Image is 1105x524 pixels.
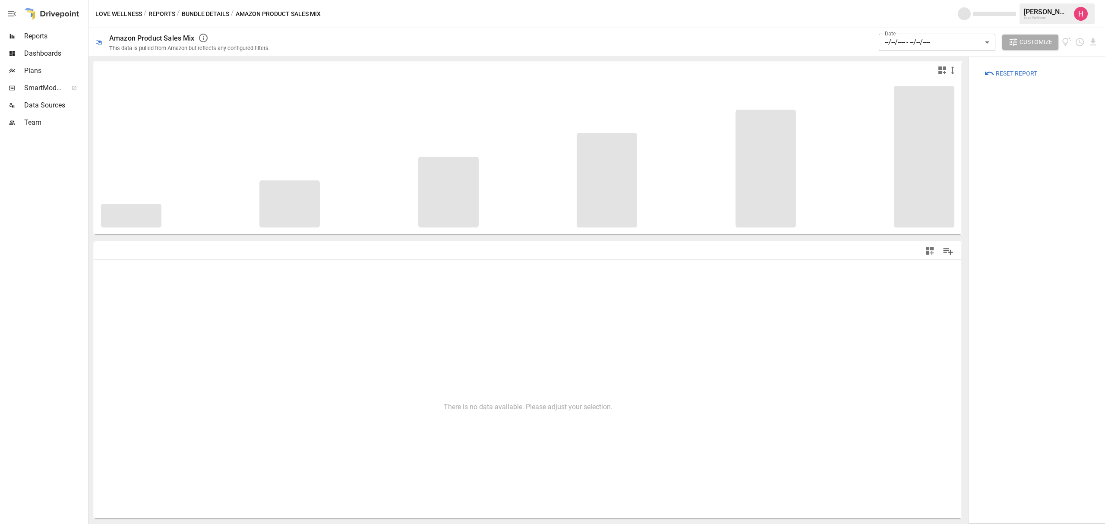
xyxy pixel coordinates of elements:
div: [PERSON_NAME] [1024,8,1069,16]
span: ™ [62,82,68,92]
div: This data is pulled from Amazon but reflects any configured filters. [109,45,270,51]
div: 🛍 [95,38,102,46]
span: Plans [24,66,86,76]
div: Amazon Product Sales Mix [109,34,195,42]
div: Love Wellness [1024,16,1069,20]
button: Customize [1002,35,1058,50]
div: / [231,9,234,19]
button: Bundle Details [182,9,229,19]
span: Data Sources [24,100,86,110]
img: Hayley Rovet [1074,7,1088,21]
button: Love Wellness [95,9,142,19]
p: There is no data available. Please adjust your selection. [444,402,612,412]
span: Dashboards [24,48,86,59]
span: SmartModel [24,83,62,93]
button: Hayley Rovet [1069,2,1093,26]
button: Download report [1088,37,1098,47]
span: Reports [24,31,86,41]
span: Reset Report [996,68,1037,79]
span: Team [24,117,86,128]
div: --/--/---- - --/--/---- [879,34,995,51]
span: Customize [1020,37,1052,47]
button: Reset Report [978,66,1043,81]
div: / [144,9,147,19]
label: Date [885,30,896,37]
button: View documentation [1062,35,1072,50]
button: Manage Columns [938,241,958,261]
button: Reports [148,9,175,19]
div: / [177,9,180,19]
button: Schedule report [1075,37,1085,47]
